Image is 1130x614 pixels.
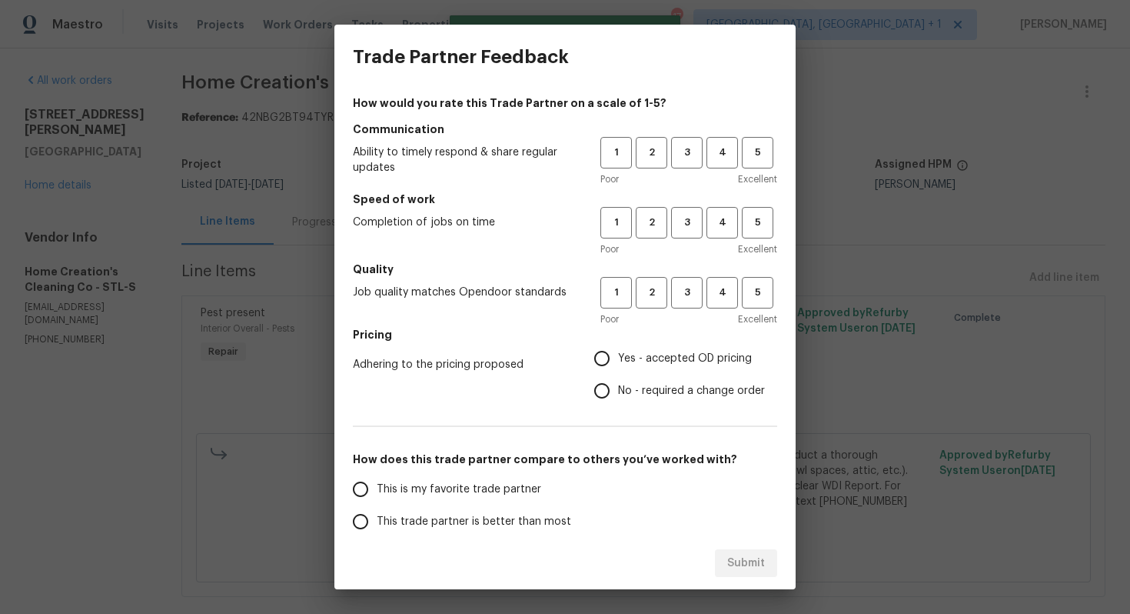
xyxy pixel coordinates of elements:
span: No - required a change order [618,383,765,399]
span: Excellent [738,242,777,257]
button: 2 [636,137,667,169]
button: 1 [600,277,632,309]
span: 4 [708,144,736,162]
span: 5 [743,284,772,302]
button: 5 [742,137,773,169]
span: 2 [637,144,666,162]
button: 3 [671,207,703,239]
span: 4 [708,284,736,302]
span: 1 [602,214,630,232]
span: This is my favorite trade partner [377,482,541,498]
span: Poor [600,172,619,187]
span: 2 [637,214,666,232]
button: 4 [706,277,738,309]
span: 5 [743,214,772,232]
h5: Speed of work [353,192,777,207]
span: 3 [673,284,701,302]
button: 2 [636,277,667,309]
button: 1 [600,137,632,169]
h5: How does this trade partner compare to others you’ve worked with? [353,452,777,467]
span: 1 [602,144,630,162]
span: 3 [673,214,701,232]
span: Ability to timely respond & share regular updates [353,145,576,175]
h5: Pricing [353,327,777,342]
button: 3 [671,277,703,309]
div: Pricing [594,342,777,407]
span: Excellent [738,312,777,327]
h4: How would you rate this Trade Partner on a scale of 1-5? [353,95,777,111]
button: 5 [742,207,773,239]
h5: Communication [353,122,777,137]
span: Poor [600,312,619,327]
button: 1 [600,207,632,239]
button: 4 [706,207,738,239]
button: 3 [671,137,703,169]
span: 1 [602,284,630,302]
button: 4 [706,137,738,169]
span: 4 [708,214,736,232]
span: 2 [637,284,666,302]
span: Job quality matches Opendoor standards [353,285,576,300]
button: 5 [742,277,773,309]
span: This trade partner is better than most [377,514,571,530]
button: 2 [636,207,667,239]
span: 3 [673,144,701,162]
h3: Trade Partner Feedback [353,46,569,68]
h5: Quality [353,262,777,277]
span: Yes - accepted OD pricing [618,351,752,367]
span: Poor [600,242,619,257]
span: 5 [743,144,772,162]
span: Excellent [738,172,777,187]
span: Completion of jobs on time [353,215,576,230]
span: Adhering to the pricing proposed [353,357,570,372]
